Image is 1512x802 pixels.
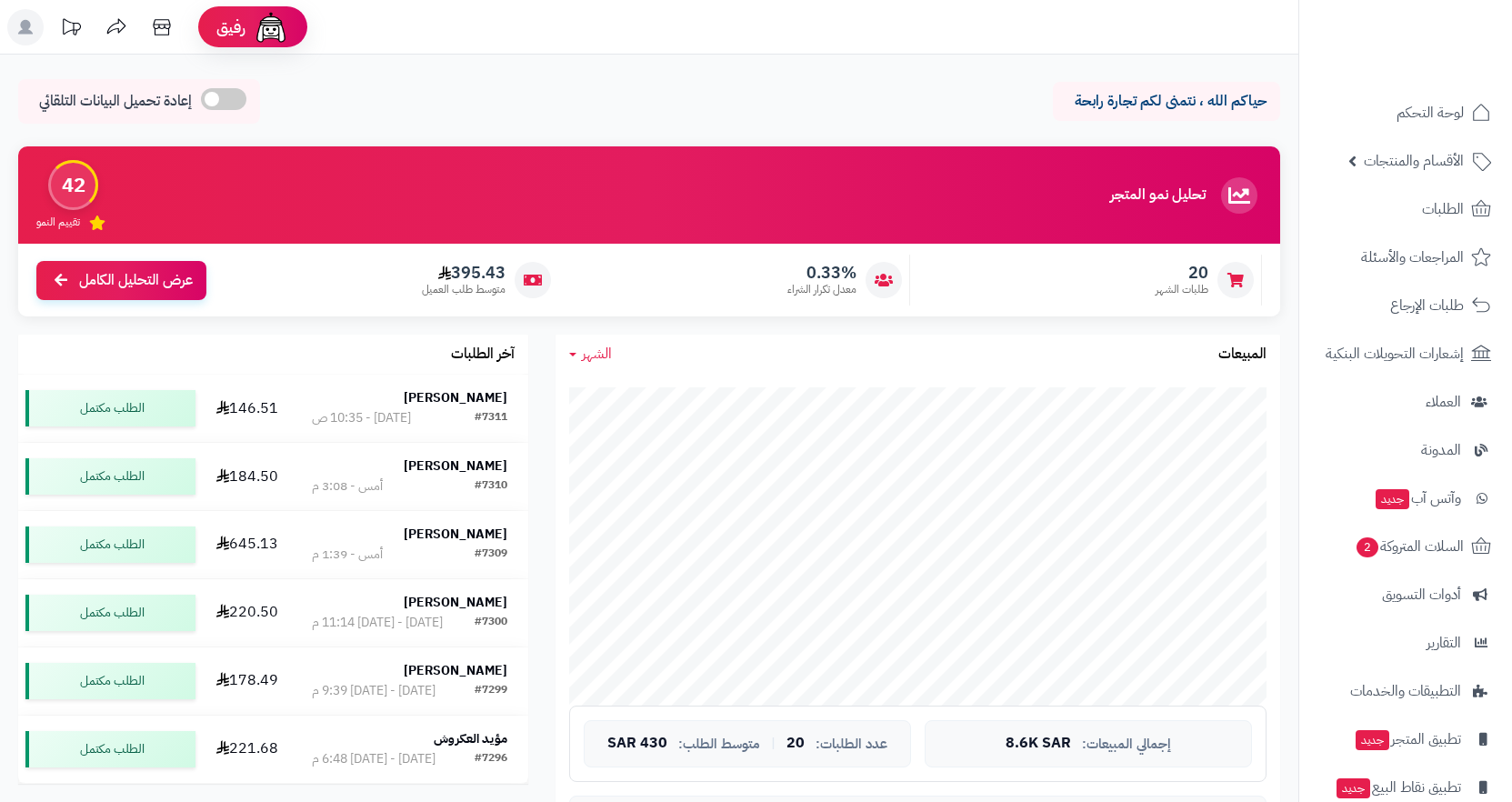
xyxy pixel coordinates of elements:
[582,343,612,365] span: الشهر
[1388,14,1495,52] img: logo-2.png
[1310,717,1501,761] a: تطبيق المتجرجديد
[607,736,667,752] span: 430 SAR
[422,263,506,283] span: 395.43
[816,737,887,752] span: عدد الطلبات:
[312,546,383,564] div: أمس - 1:39 م
[404,456,507,476] strong: [PERSON_NAME]
[312,750,436,768] div: [DATE] - [DATE] 6:48 م
[1310,380,1501,424] a: العملاء
[1356,536,1379,558] span: 2
[1310,236,1501,279] a: المراجعات والأسئلة
[475,682,507,700] div: #7299
[312,477,383,496] div: أمس - 3:08 م
[1310,573,1501,617] a: أدوات التسويق
[475,614,507,632] div: #7300
[25,663,195,699] div: الطلب مكتمل
[1310,621,1501,665] a: التقارير
[422,282,506,297] span: متوسط طلب العميل
[312,614,443,632] div: [DATE] - [DATE] 11:14 م
[787,282,856,297] span: معدل تكرار الشراء
[253,9,289,45] img: ai-face.png
[1310,284,1501,327] a: طلبات الإرجاع
[25,595,195,631] div: الطلب مكتمل
[787,263,856,283] span: 0.33%
[48,9,94,50] a: تحديثات المنصة
[1422,196,1464,222] span: الطلبات
[1066,91,1267,112] p: حياكم الله ، نتمنى لكم تجارة رابحة
[36,261,206,300] a: عرض التحليل الكامل
[36,215,80,230] span: تقييم النمو
[1361,245,1464,270] span: المراجعات والأسئلة
[1326,341,1464,366] span: إشعارات التحويلات البنكية
[475,409,507,427] div: #7311
[203,511,291,578] td: 645.13
[1310,332,1501,376] a: إشعارات التحويلات البنكية
[39,91,192,112] span: إعادة تحميل البيانات التلقائي
[79,270,193,291] span: عرض التحليل الكامل
[25,458,195,495] div: الطلب مكتمل
[203,716,291,783] td: 221.68
[475,477,507,496] div: #7310
[404,661,507,680] strong: [PERSON_NAME]
[1082,737,1171,752] span: إجمالي المبيعات:
[1337,778,1370,798] span: جديد
[1218,346,1267,363] h3: المبيعات
[404,525,507,544] strong: [PERSON_NAME]
[25,526,195,563] div: الطلب مكتمل
[1356,730,1389,750] span: جديد
[771,737,776,750] span: |
[1156,282,1208,297] span: طلبات الشهر
[25,390,195,426] div: الطلب مكتمل
[1310,91,1501,135] a: لوحة التحكم
[451,346,515,363] h3: آخر الطلبات
[203,647,291,715] td: 178.49
[1354,727,1461,752] span: تطبيق المتجر
[203,579,291,647] td: 220.50
[1335,775,1461,800] span: تطبيق نقاط البيع
[203,375,291,442] td: 146.51
[786,736,805,752] span: 20
[1156,263,1208,283] span: 20
[312,682,436,700] div: [DATE] - [DATE] 9:39 م
[1310,476,1501,520] a: وآتس آبجديد
[1390,293,1464,318] span: طلبات الإرجاع
[678,737,760,752] span: متوسط الطلب:
[1426,389,1461,415] span: العملاء
[475,750,507,768] div: #7296
[1421,437,1461,463] span: المدونة
[404,388,507,407] strong: [PERSON_NAME]
[216,16,245,38] span: رفيق
[404,593,507,612] strong: [PERSON_NAME]
[434,729,507,748] strong: مؤيد العكروش
[25,731,195,767] div: الطلب مكتمل
[1310,428,1501,472] a: المدونة
[1310,525,1501,568] a: السلات المتروكة2
[1310,669,1501,713] a: التطبيقات والخدمات
[1382,582,1461,607] span: أدوات التسويق
[475,546,507,564] div: #7309
[1350,678,1461,704] span: التطبيقات والخدمات
[1397,100,1464,125] span: لوحة التحكم
[1427,630,1461,656] span: التقارير
[1110,187,1206,204] h3: تحليل نمو المتجر
[1374,486,1461,511] span: وآتس آب
[1376,489,1409,509] span: جديد
[1355,534,1464,559] span: السلات المتروكة
[1310,187,1501,231] a: الطلبات
[569,344,612,365] a: الشهر
[1364,148,1464,174] span: الأقسام والمنتجات
[312,409,411,427] div: [DATE] - 10:35 ص
[203,443,291,510] td: 184.50
[1006,736,1071,752] span: 8.6K SAR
